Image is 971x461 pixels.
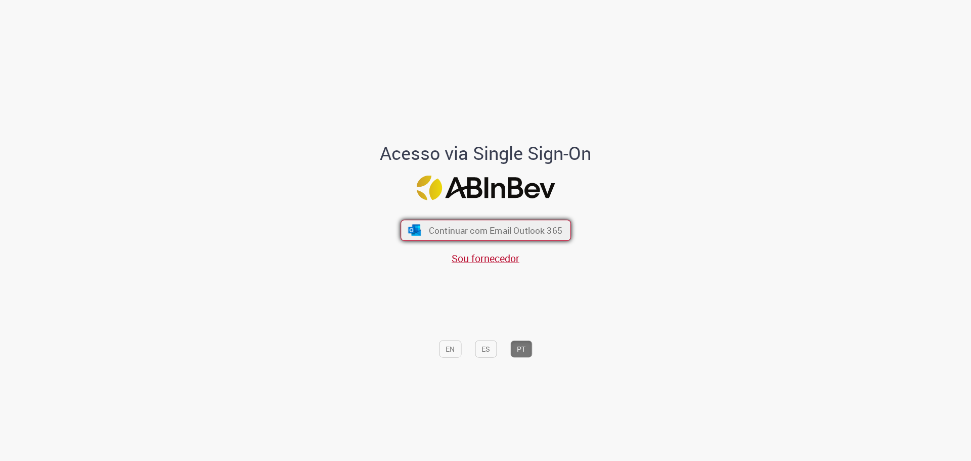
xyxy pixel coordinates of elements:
a: Sou fornecedor [452,252,519,265]
img: ícone Azure/Microsoft 360 [407,225,422,236]
h1: Acesso via Single Sign-On [345,143,626,163]
button: EN [439,340,461,357]
img: Logo ABInBev [416,175,555,200]
button: ícone Azure/Microsoft 360 Continuar com Email Outlook 365 [401,220,571,241]
button: ES [475,340,497,357]
span: Continuar com Email Outlook 365 [428,224,562,236]
button: PT [510,340,532,357]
